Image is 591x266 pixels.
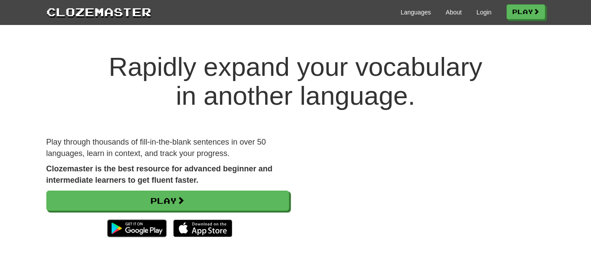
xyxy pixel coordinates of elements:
a: Login [476,8,491,17]
img: Download_on_the_App_Store_Badge_US-UK_135x40-25178aeef6eb6b83b96f5f2d004eda3bffbb37122de64afbaef7... [173,220,232,237]
strong: Clozemaster is the best resource for advanced beginner and intermediate learners to get fluent fa... [46,164,273,184]
a: Play [507,4,545,19]
a: Play [46,191,289,211]
a: About [446,8,462,17]
a: Clozemaster [46,4,151,20]
p: Play through thousands of fill-in-the-blank sentences in over 50 languages, learn in context, and... [46,137,289,159]
img: Get it on Google Play [103,215,171,241]
a: Languages [401,8,431,17]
